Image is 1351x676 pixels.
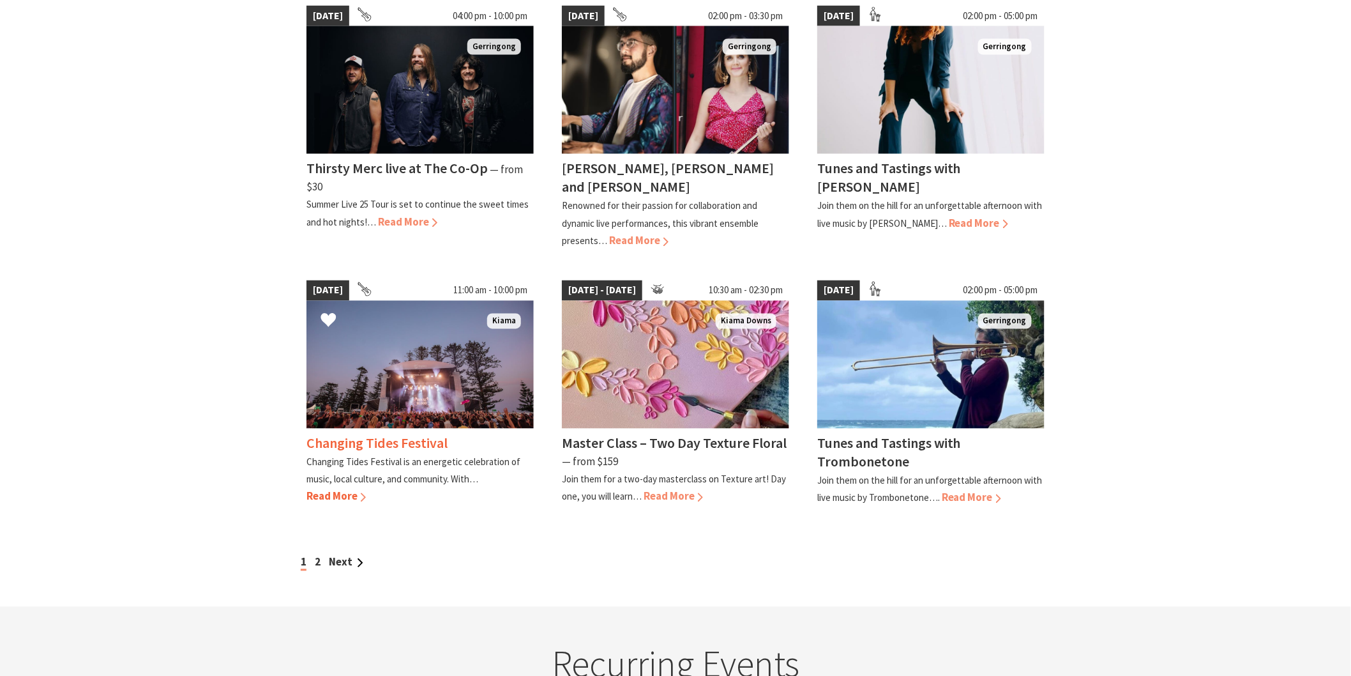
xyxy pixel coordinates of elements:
p: Changing Tides Festival is an energetic celebration of music, local culture, and community. With… [306,456,520,486]
img: Kay Proudlove [817,26,1045,154]
span: 04:00 pm - 10:00 pm [446,6,534,26]
a: Next [329,555,363,569]
h4: Master Class – Two Day Texture Floral [562,434,787,452]
span: Gerringong [978,39,1032,55]
p: Join them on the hill for an unforgettable afternoon with live music by Trombonetone…. [817,475,1043,504]
a: 2 [315,555,321,569]
img: Band photo [306,26,534,154]
span: 02:00 pm - 03:30 pm [702,6,789,26]
span: Read More [942,491,1001,505]
span: [DATE] - [DATE] [562,280,642,301]
a: [DATE] 02:00 pm - 05:00 pm Kay Proudlove Gerringong Tunes and Tastings with [PERSON_NAME] Join th... [817,6,1045,250]
a: [DATE] 11:00 am - 10:00 pm Changing Tides Main Stage Kiama Changing Tides Festival Changing Tides... [306,280,534,507]
span: Kiama [487,314,521,330]
span: [DATE] [306,280,349,301]
span: 02:00 pm - 05:00 pm [957,280,1045,301]
span: [DATE] [306,6,349,26]
span: 02:00 pm - 05:00 pm [957,6,1045,26]
h4: Tunes and Tastings with Trombonetone [817,434,961,471]
span: [DATE] [817,280,860,301]
p: Join them for a two-day masterclass on Texture art! Day one, you will learn… [562,473,786,503]
img: Trombonetone [817,301,1045,429]
span: Read More [378,215,437,229]
span: 1 [301,555,306,571]
img: Man playing piano and woman holding flute [562,26,789,154]
span: ⁠— from $159 [562,455,618,469]
img: textured flowers on canvas [562,301,789,429]
a: [DATE] 02:00 pm - 05:00 pm Trombonetone Gerringong Tunes and Tastings with Trombonetone Join them... [817,280,1045,507]
p: Summer Live 25 Tour is set to continue the sweet times and hot nights!… [306,199,529,228]
span: Kiama Downs [716,314,776,330]
span: Read More [949,217,1008,231]
a: [DATE] 04:00 pm - 10:00 pm Band photo Gerringong Thirsty Merc live at The Co-Op ⁠— from $30 Summe... [306,6,534,250]
span: 10:30 am - 02:30 pm [702,280,789,301]
button: Click to Favourite Changing Tides Festival [308,300,349,343]
span: Read More [609,234,668,248]
span: Gerringong [978,314,1032,330]
p: Join them on the hill for an unforgettable afternoon with live music by [PERSON_NAME]… [817,200,1043,229]
p: Renowned for their passion for collaboration and dynamic live performances, this vibrant ensemble... [562,200,759,247]
span: Gerringong [467,39,521,55]
span: 11:00 am - 10:00 pm [447,280,534,301]
span: Read More [306,489,366,503]
h4: Changing Tides Festival [306,434,448,452]
span: [DATE] [817,6,860,26]
h4: Thirsty Merc live at The Co-Op [306,160,488,178]
span: Read More [644,489,703,503]
a: [DATE] 02:00 pm - 03:30 pm Man playing piano and woman holding flute Gerringong [PERSON_NAME], [P... [562,6,789,250]
img: Changing Tides Main Stage [306,301,534,429]
span: Gerringong [723,39,776,55]
span: [DATE] [562,6,605,26]
h4: [PERSON_NAME], [PERSON_NAME] and [PERSON_NAME] [562,160,774,196]
h4: Tunes and Tastings with [PERSON_NAME] [817,160,961,196]
a: [DATE] - [DATE] 10:30 am - 02:30 pm textured flowers on canvas Kiama Downs Master Class – Two Day... [562,280,789,507]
